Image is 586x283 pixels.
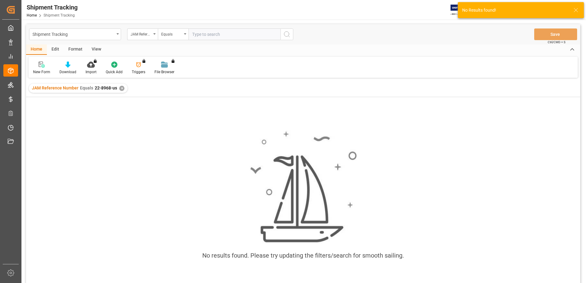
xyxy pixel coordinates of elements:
[32,85,78,90] span: JAM Reference Number
[29,28,121,40] button: open menu
[27,13,37,17] a: Home
[161,30,182,37] div: Equals
[47,44,64,55] div: Edit
[158,28,188,40] button: open menu
[451,5,472,15] img: Exertis%20JAM%20-%20Email%20Logo.jpg_1722504956.jpg
[33,69,50,75] div: New Form
[80,85,93,90] span: Equals
[131,30,151,37] div: JAM Reference Number
[534,28,577,40] button: Save
[548,40,565,44] span: Ctrl/CMD + S
[127,28,158,40] button: open menu
[249,130,357,244] img: smooth_sailing.jpeg
[26,44,47,55] div: Home
[87,44,106,55] div: View
[188,28,280,40] input: Type to search
[119,86,124,91] div: ✕
[64,44,87,55] div: Format
[32,30,114,38] div: Shipment Tracking
[280,28,293,40] button: search button
[462,7,568,13] div: No Results found!
[59,69,76,75] div: Download
[202,251,404,260] div: No results found. Please try updating the filters/search for smooth sailing.
[27,3,78,12] div: Shipment Tracking
[106,69,123,75] div: Quick Add
[95,85,117,90] span: 22-8968-us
